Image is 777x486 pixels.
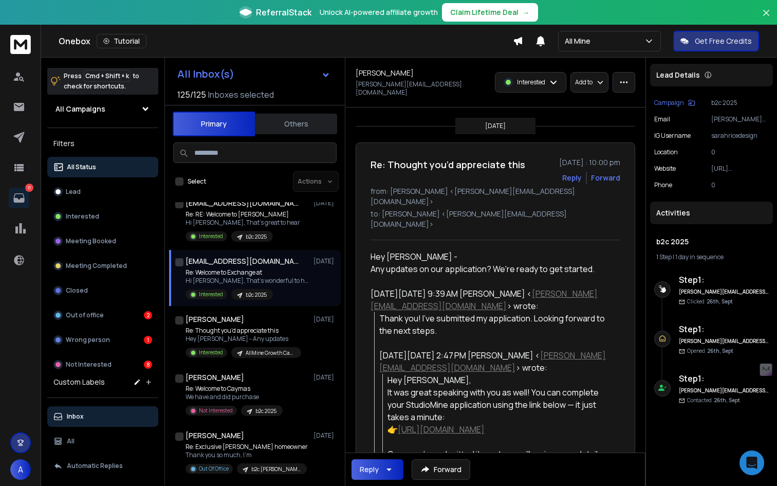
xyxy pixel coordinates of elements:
[371,250,612,275] div: Hey [PERSON_NAME] -
[186,372,244,383] h1: [PERSON_NAME]
[654,115,670,123] p: Email
[656,70,700,80] p: Lead Details
[711,181,769,189] p: 0
[208,88,274,101] h3: Inboxes selected
[47,305,158,326] button: Out of office2
[144,336,152,344] div: 1
[656,253,767,261] div: |
[679,372,769,385] h6: Step 1 :
[251,465,301,473] p: b2c [PERSON_NAME] 2025
[356,68,414,78] h1: [PERSON_NAME]
[255,113,337,135] button: Others
[66,237,116,245] p: Meeting Booked
[650,202,773,224] div: Activities
[67,412,84,421] p: Inbox
[695,36,752,46] p: Get Free Credits
[47,456,158,476] button: Automatic Replies
[679,288,769,296] h6: [PERSON_NAME][EMAIL_ADDRESS][DOMAIN_NAME]
[739,451,764,475] div: Open Intercom Messenger
[66,311,104,319] p: Out of office
[177,69,234,79] h1: All Inbox(s)
[186,219,300,227] p: Hi [PERSON_NAME], That’s great to hear
[559,157,620,168] p: [DATE] : 10:00 pm
[199,407,233,415] p: Not Interested
[654,99,684,107] p: Campaign
[371,157,525,172] h1: Re: Thought you’d appreciate this
[356,80,489,97] p: [PERSON_NAME][EMAIL_ADDRESS][DOMAIN_NAME]
[654,181,672,189] p: Phone
[67,437,75,445] p: All
[371,209,620,229] p: to: [PERSON_NAME] <[PERSON_NAME][EMAIL_ADDRESS][DOMAIN_NAME]>
[654,148,678,156] p: location
[711,165,769,173] p: [URL][DOMAIN_NAME]
[186,327,301,335] p: Re: Thought you’d appreciate this
[66,262,127,270] p: Meeting Completed
[523,7,530,17] span: →
[47,231,158,251] button: Meeting Booked
[47,157,158,177] button: All Status
[485,122,506,130] p: [DATE]
[67,163,96,171] p: All Status
[186,277,309,285] p: Hi [PERSON_NAME], That’s wonderful to hear!
[66,286,88,295] p: Closed
[679,323,769,335] h6: Step 1 :
[66,212,99,221] p: Interested
[387,386,612,423] div: It was great speaking with you as well! You can complete your StudioMine application using the li...
[246,233,267,241] p: b2c 2025
[656,237,767,247] h1: b2c 2025
[246,291,267,299] p: b2c 2025
[313,257,337,265] p: [DATE]
[186,393,283,401] p: We have and did purchase
[351,459,403,480] button: Reply
[387,448,612,473] div: Once you’ve submitted it, our team will review your details and confirm your access shortly.
[517,78,545,86] p: Interested
[47,136,158,151] h3: Filters
[47,431,158,452] button: All
[199,465,229,473] p: Out Of Office
[313,315,337,323] p: [DATE]
[707,347,733,354] span: 26th, Sept
[313,373,337,382] p: [DATE]
[687,347,733,355] p: Opened
[47,182,158,202] button: Lead
[575,78,593,86] p: Add to
[67,462,123,470] p: Automatic Replies
[654,165,676,173] p: website
[654,132,691,140] p: IG Username
[387,423,612,436] div: 👉
[186,314,244,325] h1: [PERSON_NAME]
[47,330,158,350] button: Wrong person1
[675,253,724,261] span: 1 day in sequence
[679,274,769,286] h6: Step 1 :
[679,337,769,345] h6: [PERSON_NAME][EMAIL_ADDRESS][DOMAIN_NAME]
[442,3,538,22] button: Claim Lifetime Deal→
[186,335,301,343] p: Hey [PERSON_NAME] - Any updates
[55,104,105,114] h1: All Campaigns
[66,336,110,344] p: Wrong person
[47,206,158,227] button: Interested
[313,431,337,440] p: [DATE]
[673,31,759,51] button: Get Free Credits
[679,387,769,394] h6: [PERSON_NAME][EMAIL_ADDRESS][DOMAIN_NAME]
[47,256,158,276] button: Meeting Completed
[255,407,276,415] p: b2c 2025
[177,88,206,101] span: 125 / 125
[398,424,485,435] a: [URL][DOMAIN_NAME]
[687,397,740,404] p: Contacted
[186,451,308,459] p: Thank you so much, I’m
[714,397,740,404] span: 26th, Sept
[199,349,223,356] p: Interested
[59,34,513,48] div: Onebox
[186,198,299,208] h1: [EMAIL_ADDRESS][DOMAIN_NAME]
[371,263,612,275] div: Any updates on our application? We're ready to get started.
[25,184,33,192] p: 11
[379,312,612,337] div: Thank you! I've submitted my application. Looking forward to the next steps.
[169,64,339,84] button: All Inbox(s)
[707,298,733,305] span: 26th, Sept
[10,459,31,480] button: A
[371,186,620,207] p: from: [PERSON_NAME] <[PERSON_NAME][EMAIL_ADDRESS][DOMAIN_NAME]>
[47,99,158,119] button: All Campaigns
[565,36,595,46] p: All Mine
[387,374,612,386] div: Hey [PERSON_NAME],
